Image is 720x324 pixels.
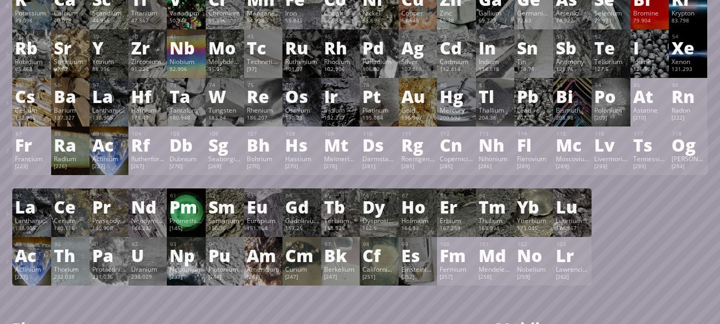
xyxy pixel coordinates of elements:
div: Palladium [362,57,395,66]
div: Arsenic [556,9,589,17]
div: Dy [362,198,395,215]
div: [285] [440,163,473,171]
div: 114 [517,130,550,137]
div: 110 [363,130,395,137]
div: Zirconium [131,57,164,66]
div: Dubnium [169,154,203,163]
div: 53 [634,33,666,40]
div: [286] [479,163,512,171]
div: Tungsten [208,106,241,114]
div: Bohrium [247,154,280,163]
div: [PERSON_NAME] [672,154,705,163]
div: 105 [170,130,203,137]
div: 121.76 [556,66,589,74]
div: 69.723 [479,17,512,26]
div: Technetium [247,57,280,66]
div: Ru [285,39,318,56]
div: Sn [517,39,550,56]
div: 50.942 [169,17,203,26]
div: Rhodium [324,57,357,66]
div: Ir [324,88,357,105]
div: 82 [517,82,550,89]
div: Nickel [362,9,395,17]
div: 127.6 [594,66,627,74]
div: Te [594,39,627,56]
div: Bh [247,136,280,153]
div: Barium [54,106,87,114]
div: Rhenium [247,106,280,114]
div: [281] [362,163,395,171]
div: 113 [479,130,512,137]
div: 87 [15,130,48,137]
div: 92.906 [169,66,203,74]
div: 41 [170,33,203,40]
div: 106 [209,130,241,137]
div: 131.293 [672,66,705,74]
div: W [208,88,241,105]
div: 132.905 [15,114,48,123]
div: Europium [247,216,280,225]
div: [97] [247,66,280,74]
div: Titanium [131,9,164,17]
div: [226] [54,163,87,171]
div: Mt [324,136,357,153]
div: 44.956 [92,17,125,26]
div: Cadmium [440,57,473,66]
div: Calcium [54,9,87,17]
div: Rh [324,39,357,56]
div: 78.971 [594,17,627,26]
div: 107.868 [401,66,434,74]
div: Gallium [479,9,512,17]
div: I [633,39,666,56]
div: Antimony [556,57,589,66]
div: 89 [93,130,125,137]
div: Ce [54,198,87,215]
div: Yb [517,198,550,215]
div: Terbium [324,216,357,225]
div: Actinium [92,154,125,163]
div: 49 [479,33,512,40]
div: [289] [517,163,550,171]
div: Yttrium [92,57,125,66]
div: Indium [479,57,512,66]
div: 61 [170,192,203,199]
div: 50 [517,33,550,40]
div: Re [247,88,280,105]
div: 80 [440,82,473,89]
div: Tc [247,39,280,56]
div: Cs [15,88,48,105]
div: 54 [672,33,705,40]
div: Promethium [169,216,203,225]
div: Ra [54,136,87,153]
div: Darmstadtium [362,154,395,163]
div: 38 [54,33,87,40]
div: 74.922 [556,17,589,26]
div: 51 [556,33,589,40]
div: Praseodymium [92,216,125,225]
div: 91.224 [131,66,164,74]
div: Livermorium [594,154,627,163]
div: [267] [131,163,164,171]
div: Cesium [15,106,48,114]
div: 138.905 [92,114,125,123]
div: [289] [556,163,589,171]
div: 88.906 [92,66,125,74]
div: 40.078 [54,17,87,26]
div: Silver [401,57,434,66]
div: 71 [556,192,589,199]
div: Rutherfordium [131,154,164,163]
div: [270] [169,163,203,171]
div: Tm [479,198,512,215]
div: Ytterbium [517,216,550,225]
div: 75 [247,82,280,89]
div: [227] [92,163,125,171]
div: 63 [247,192,280,199]
div: Strontium [54,57,87,66]
div: Pr [92,198,125,215]
div: Germanium [517,9,550,17]
div: 65.38 [440,17,473,26]
div: 74 [209,82,241,89]
div: 40 [132,33,164,40]
div: 72.63 [517,17,550,26]
div: 180.948 [169,114,203,123]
